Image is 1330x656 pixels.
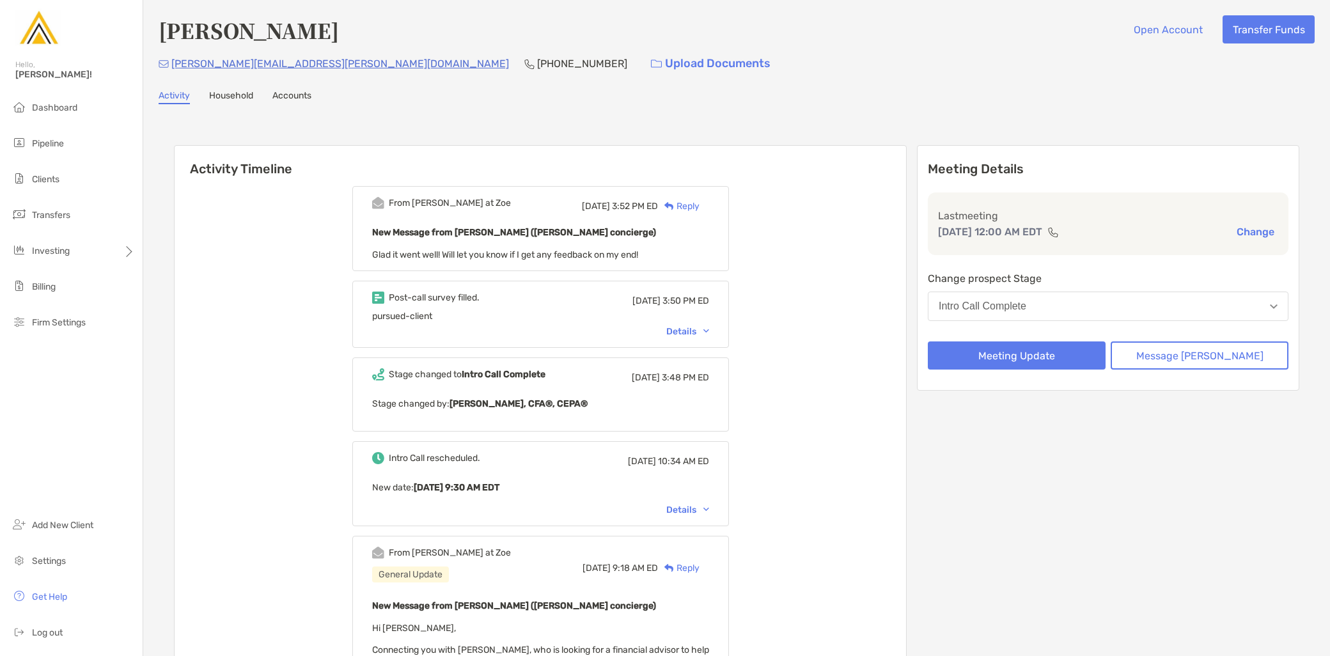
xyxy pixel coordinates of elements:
[12,517,27,532] img: add_new_client icon
[664,564,674,572] img: Reply icon
[32,556,66,566] span: Settings
[632,372,660,383] span: [DATE]
[703,329,709,333] img: Chevron icon
[12,99,27,114] img: dashboard icon
[928,270,1288,286] p: Change prospect Stage
[524,59,535,69] img: Phone Icon
[159,90,190,104] a: Activity
[15,69,135,80] span: [PERSON_NAME]!
[372,480,709,496] p: New date :
[583,563,611,574] span: [DATE]
[372,566,449,582] div: General Update
[1233,225,1278,238] button: Change
[209,90,253,104] a: Household
[32,591,67,602] span: Get Help
[12,135,27,150] img: pipeline icon
[32,210,70,221] span: Transfers
[32,281,56,292] span: Billing
[938,208,1278,224] p: Last meeting
[389,369,545,380] div: Stage changed to
[372,600,656,611] b: New Message from [PERSON_NAME] ([PERSON_NAME] concierge)
[372,452,384,464] img: Event icon
[389,453,480,464] div: Intro Call rescheduled.
[32,317,86,328] span: Firm Settings
[15,5,61,51] img: Zoe Logo
[372,197,384,209] img: Event icon
[12,552,27,568] img: settings icon
[1270,304,1278,309] img: Open dropdown arrow
[389,292,480,303] div: Post-call survey filled.
[389,547,511,558] div: From [PERSON_NAME] at Zoe
[662,372,709,383] span: 3:48 PM ED
[1111,341,1288,370] button: Message [PERSON_NAME]
[939,301,1026,312] div: Intro Call Complete
[664,202,674,210] img: Reply icon
[537,56,627,72] p: [PHONE_NUMBER]
[272,90,311,104] a: Accounts
[928,341,1106,370] button: Meeting Update
[159,15,339,45] h4: [PERSON_NAME]
[12,588,27,604] img: get-help icon
[658,456,709,467] span: 10:34 AM ED
[171,56,509,72] p: [PERSON_NAME][EMAIL_ADDRESS][PERSON_NAME][DOMAIN_NAME]
[32,174,59,185] span: Clients
[414,482,499,493] b: [DATE] 9:30 AM EDT
[372,227,656,238] b: New Message from [PERSON_NAME] ([PERSON_NAME] concierge)
[372,547,384,559] img: Event icon
[12,242,27,258] img: investing icon
[612,201,658,212] span: 3:52 PM ED
[12,171,27,186] img: clients icon
[159,60,169,68] img: Email Icon
[389,198,511,208] div: From [PERSON_NAME] at Zoe
[32,246,70,256] span: Investing
[582,201,610,212] span: [DATE]
[928,161,1288,177] p: Meeting Details
[658,199,700,213] div: Reply
[12,207,27,222] img: transfers icon
[651,59,662,68] img: button icon
[658,561,700,575] div: Reply
[1123,15,1212,43] button: Open Account
[372,368,384,380] img: Event icon
[703,508,709,512] img: Chevron icon
[666,326,709,337] div: Details
[372,396,709,412] p: Stage changed by:
[628,456,656,467] span: [DATE]
[32,627,63,638] span: Log out
[450,398,588,409] b: [PERSON_NAME], CFA®, CEPA®
[1047,227,1059,237] img: communication type
[175,146,906,176] h6: Activity Timeline
[613,563,658,574] span: 9:18 AM ED
[32,102,77,113] span: Dashboard
[372,249,638,260] span: Glad it went well! Will let you know if I get any feedback on my end!
[662,295,709,306] span: 3:50 PM ED
[666,504,709,515] div: Details
[928,292,1288,321] button: Intro Call Complete
[32,520,93,531] span: Add New Client
[12,624,27,639] img: logout icon
[372,311,432,322] span: pursued-client
[632,295,661,306] span: [DATE]
[643,50,779,77] a: Upload Documents
[1223,15,1315,43] button: Transfer Funds
[12,314,27,329] img: firm-settings icon
[32,138,64,149] span: Pipeline
[372,292,384,304] img: Event icon
[462,369,545,380] b: Intro Call Complete
[12,278,27,293] img: billing icon
[938,224,1042,240] p: [DATE] 12:00 AM EDT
